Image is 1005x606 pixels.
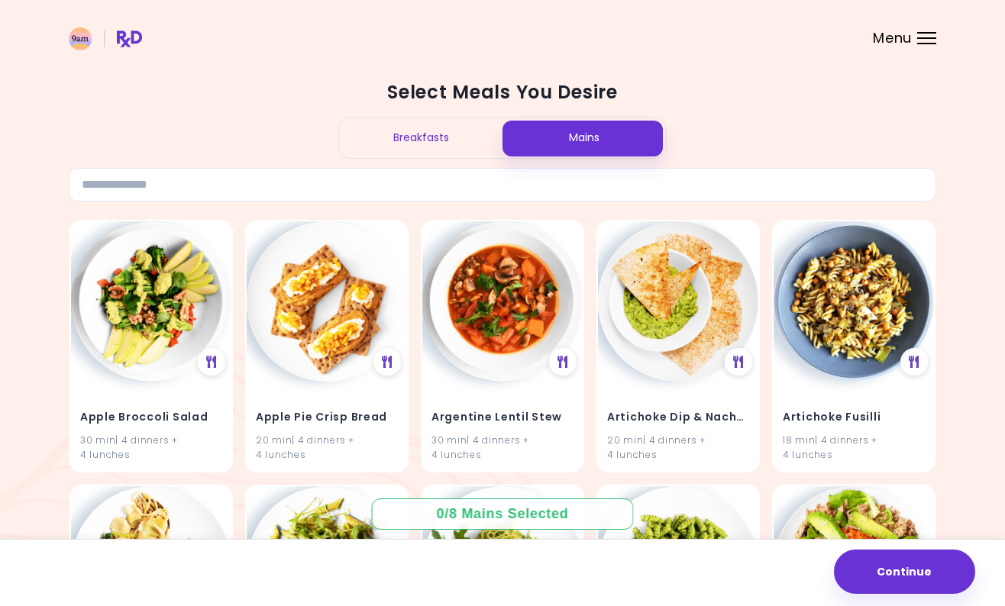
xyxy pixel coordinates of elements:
button: Continue [834,550,975,594]
div: 18 min | 4 dinners + 4 lunches [783,432,925,461]
div: 20 min | 4 dinners + 4 lunches [607,432,749,461]
h4: Artichoke Fusilli [783,405,925,430]
div: Breakfasts [339,118,503,158]
div: 30 min | 4 dinners + 4 lunches [431,432,574,461]
h4: Argentine Lentil Stew [431,405,574,430]
img: RxDiet [69,27,142,50]
h4: Artichoke Dip & Nachos [607,405,749,430]
div: Mains [503,118,666,158]
span: Menu [873,31,912,45]
div: See Meal Plan [198,348,225,376]
div: See Meal Plan [549,348,577,376]
h4: Apple Pie Crisp Bread [256,405,398,430]
h4: Apple Broccoli Salad [80,405,222,430]
div: See Meal Plan [900,348,928,376]
div: 20 min | 4 dinners + 4 lunches [256,432,398,461]
div: See Meal Plan [725,348,752,376]
h2: Select Meals You Desire [69,80,936,105]
div: See Meal Plan [373,348,401,376]
div: 30 min | 4 dinners + 4 lunches [80,432,222,461]
div: 0 / 8 Mains Selected [425,504,580,524]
